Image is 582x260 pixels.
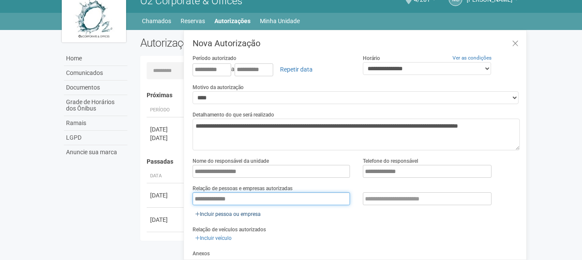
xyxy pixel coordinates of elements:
[260,15,300,27] a: Minha Unidade
[274,62,318,77] a: Repetir data
[193,250,210,257] label: Anexos
[193,157,269,165] label: Nome do responsável da unidade
[452,55,492,61] a: Ver as condições
[193,62,350,77] div: a
[193,209,263,219] a: Incluir pessoa ou empresa
[64,116,127,131] a: Ramais
[150,134,182,142] div: [DATE]
[142,15,171,27] a: Chamados
[64,131,127,145] a: LGPD
[147,158,514,165] h4: Passadas
[181,15,205,27] a: Reservas
[64,81,127,95] a: Documentos
[64,51,127,66] a: Home
[150,191,182,200] div: [DATE]
[64,66,127,81] a: Comunicados
[193,185,293,192] label: Relação de pessoas e empresas autorizadas
[64,145,127,159] a: Anuncie sua marca
[150,215,182,224] div: [DATE]
[363,54,380,62] label: Horário
[147,103,185,117] th: Período
[193,54,236,62] label: Período autorizado
[193,233,234,243] a: Incluir veículo
[140,36,324,49] h2: Autorizações
[214,15,250,27] a: Autorizações
[193,84,244,91] label: Motivo da autorização
[363,157,418,165] label: Telefone do responsável
[147,92,514,99] h4: Próximas
[64,95,127,116] a: Grade de Horários dos Ônibus
[193,111,274,119] label: Detalhamento do que será realizado
[147,169,185,183] th: Data
[193,226,266,233] label: Relação de veículos autorizados
[193,39,520,48] h3: Nova Autorização
[150,125,182,134] div: [DATE]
